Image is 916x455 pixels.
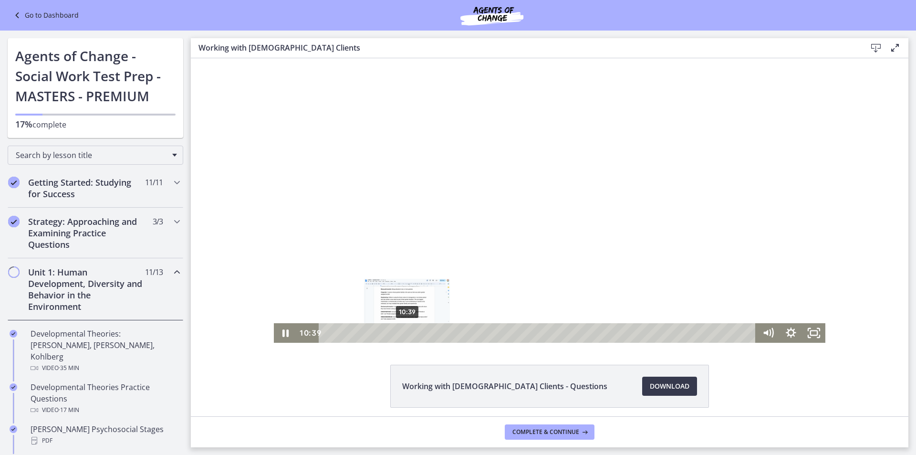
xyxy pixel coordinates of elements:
span: · 17 min [59,404,79,416]
span: 17% [15,118,32,130]
button: Complete & continue [505,424,594,440]
span: · 35 min [59,362,79,374]
div: Search by lesson title [8,146,183,165]
img: Agents of Change [435,4,549,27]
iframe: Video Lesson [191,58,908,343]
h2: Strategy: Approaching and Examining Practice Questions [28,216,145,250]
button: Mute [565,265,588,285]
a: Go to Dashboard [11,10,79,21]
h3: Working with [DEMOGRAPHIC_DATA] Clients [198,42,851,53]
span: Complete & continue [512,428,579,436]
div: PDF [31,435,179,446]
span: Download [650,381,689,392]
div: Video [31,362,179,374]
h2: Getting Started: Studying for Success [28,177,145,200]
span: 11 / 13 [145,266,163,278]
a: Download [642,377,697,396]
button: Fullscreen [612,265,635,285]
h2: Unit 1: Human Development, Diversity and Behavior in the Environment [28,266,145,312]
p: complete [15,118,176,130]
span: 3 / 3 [153,216,163,227]
i: Completed [10,425,17,433]
div: Developmental Theories Practice Questions [31,381,179,416]
span: 11 / 11 [145,177,163,188]
h1: Agents of Change - Social Work Test Prep - MASTERS - PREMIUM [15,46,176,106]
button: Show settings menu [589,265,612,285]
i: Completed [8,177,20,188]
i: Completed [10,383,17,391]
i: Completed [8,216,20,227]
i: Completed [10,330,17,338]
div: [PERSON_NAME] Psychosocial Stages [31,423,179,446]
div: Video [31,404,179,416]
span: Working with [DEMOGRAPHIC_DATA] Clients - Questions [402,381,607,392]
div: Developmental Theories: [PERSON_NAME], [PERSON_NAME], Kohlberg [31,328,179,374]
span: Search by lesson title [16,150,167,160]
